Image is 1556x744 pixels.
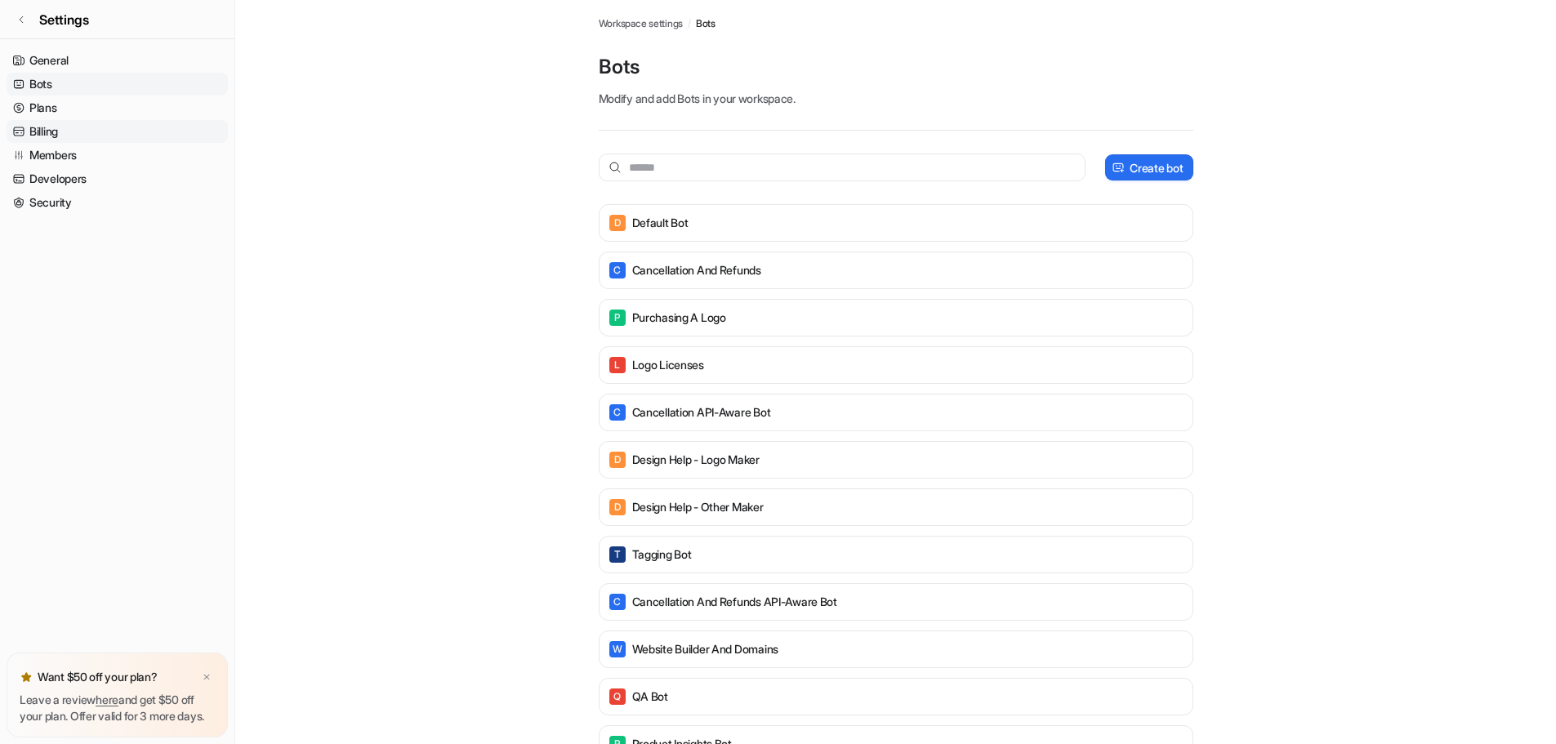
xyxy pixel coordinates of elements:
[609,452,626,468] span: D
[632,688,668,705] p: QA Bot
[632,594,837,610] p: Cancellation and Refunds API-Aware Bot
[96,693,118,706] a: here
[7,167,228,190] a: Developers
[20,692,215,724] p: Leave a review and get $50 off your plan. Offer valid for 3 more days.
[39,10,89,29] span: Settings
[609,499,626,515] span: D
[696,16,716,31] a: Bots
[202,672,212,683] img: x
[7,120,228,143] a: Billing
[599,90,1193,107] p: Modify and add Bots in your workspace.
[1112,162,1125,174] img: create
[632,641,778,657] p: Website Builder and Domains
[599,54,1193,80] p: Bots
[7,191,228,214] a: Security
[632,357,704,373] p: Logo Licenses
[632,215,689,231] p: Default Bot
[609,262,626,278] span: C
[688,16,691,31] span: /
[7,73,228,96] a: Bots
[632,452,760,468] p: Design Help - Logo Maker
[7,49,228,72] a: General
[609,404,626,421] span: C
[609,594,626,610] span: C
[1105,154,1193,180] button: Create bot
[609,357,626,373] span: L
[609,546,626,563] span: T
[632,499,764,515] p: Design Help - Other Maker
[609,688,626,705] span: Q
[609,215,626,231] span: D
[632,310,726,326] p: Purchasing a Logo
[609,310,626,326] span: P
[1130,159,1183,176] p: Create bot
[20,670,33,684] img: star
[632,404,771,421] p: Cancellation API-Aware Bot
[38,669,158,685] p: Want $50 off your plan?
[609,641,626,657] span: W
[599,16,684,31] a: Workspace settings
[632,546,692,563] p: Tagging Bot
[632,262,761,278] p: Cancellation and Refunds
[7,144,228,167] a: Members
[7,96,228,119] a: Plans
